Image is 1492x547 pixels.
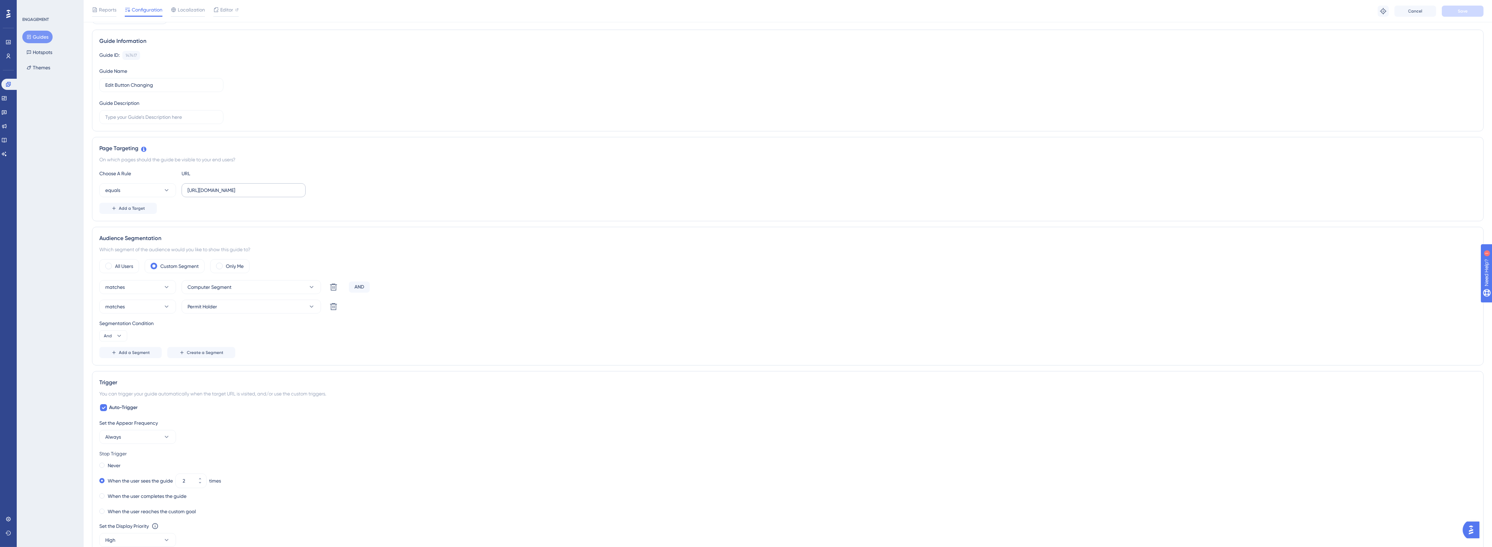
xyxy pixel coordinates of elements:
div: Choose A Rule [99,169,176,178]
div: Guide ID: [99,51,120,60]
div: URL [182,169,258,178]
span: Create a Segment [187,350,223,355]
button: Add a Target [99,203,157,214]
button: Guides [22,31,53,43]
span: Configuration [132,6,162,14]
div: On which pages should the guide be visible to your end users? [99,155,1476,164]
button: Create a Segment [167,347,235,358]
div: Stop Trigger [99,449,1476,458]
label: All Users [115,262,133,270]
span: Editor [220,6,233,14]
span: Add a Target [119,206,145,211]
div: Which segment of the audience would you like to show this guide to? [99,245,1476,254]
button: Hotspots [22,46,56,59]
div: AND [349,282,370,293]
button: And [99,330,127,341]
input: Type your Guide’s Name here [105,81,217,89]
span: Computer Segment [188,283,231,291]
div: times [209,477,221,485]
div: ENGAGEMENT [22,17,49,22]
span: matches [105,302,125,311]
span: High [105,536,115,544]
button: equals [99,183,176,197]
button: Permit Holder [182,300,321,314]
button: Cancel [1394,6,1436,17]
button: Add a Segment [99,347,162,358]
label: Only Me [226,262,244,270]
label: Never [108,461,121,470]
div: Set the Display Priority [99,522,149,530]
button: Save [1442,6,1484,17]
button: matches [99,280,176,294]
input: yourwebsite.com/path [188,186,300,194]
span: Auto-Trigger [109,403,138,412]
div: 147417 [125,53,137,58]
span: Need Help? [16,2,44,10]
span: Permit Holder [188,302,217,311]
label: When the user sees the guide [108,477,173,485]
div: Audience Segmentation [99,234,1476,242]
iframe: UserGuiding AI Assistant Launcher [1463,519,1484,540]
button: Computer Segment [182,280,321,294]
span: Cancel [1408,8,1423,14]
button: High [99,533,176,547]
div: Guide Description [99,99,139,107]
span: Save [1458,8,1468,14]
div: You can trigger your guide automatically when the target URL is visited, and/or use the custom tr... [99,390,1476,398]
span: And [104,333,112,339]
label: Custom Segment [160,262,199,270]
div: Trigger [99,378,1476,387]
button: matches [99,300,176,314]
span: Reports [99,6,116,14]
div: Set the Appear Frequency [99,419,1476,427]
label: When the user reaches the custom goal [108,507,196,516]
button: Themes [22,61,54,74]
div: Segmentation Condition [99,319,1476,328]
div: 1 [48,3,51,9]
div: Guide Name [99,67,127,75]
div: Guide Information [99,37,1476,45]
span: matches [105,283,125,291]
span: Always [105,433,121,441]
span: equals [105,186,120,194]
label: When the user completes the guide [108,492,186,500]
button: Always [99,430,176,444]
span: Add a Segment [119,350,150,355]
span: Localization [178,6,205,14]
input: Type your Guide’s Description here [105,113,217,121]
div: Page Targeting [99,144,1476,153]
